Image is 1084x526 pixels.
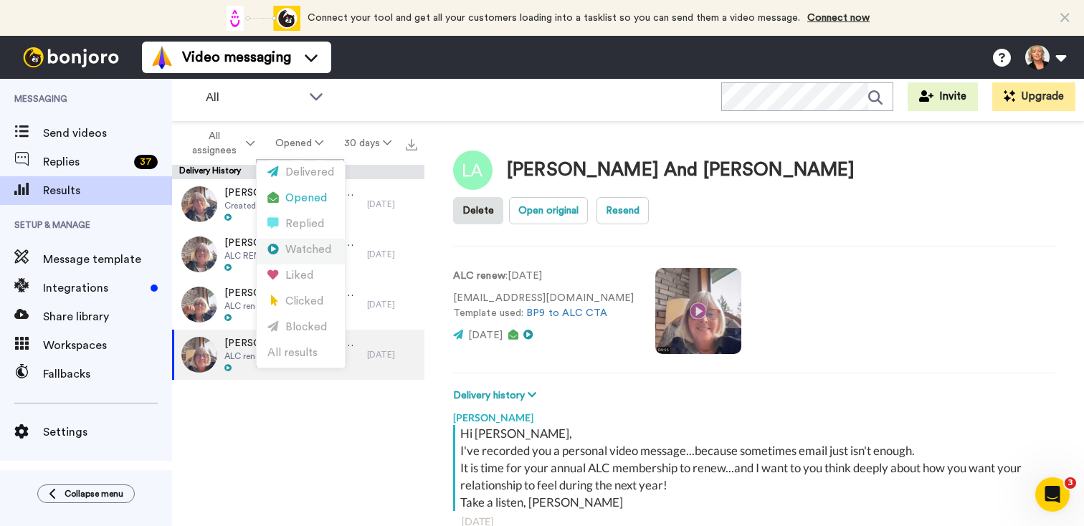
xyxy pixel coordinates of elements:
button: Delivery history [453,388,541,403]
div: [DATE] [367,349,417,360]
img: bc719ff4-7a1c-4455-9a61-bfb61745f93e-thumb.jpg [181,186,217,222]
button: Upgrade [992,82,1075,111]
a: [PERSON_NAME] And [PERSON_NAME]Created by [PERSON_NAME][DATE] [172,179,424,229]
span: [PERSON_NAME] And [PERSON_NAME] [224,186,360,200]
img: 09a28524-1059-4d3e-b55e-b01332ea4cae-thumb.jpg [181,287,217,322]
iframe: Intercom live chat [1035,477,1070,512]
span: Share library [43,308,172,325]
img: bj-logo-header-white.svg [17,47,125,67]
span: Fallbacks [43,365,172,383]
button: Invite [908,82,978,111]
span: 3 [1065,477,1076,489]
button: Collapse menu [37,484,135,503]
span: All [206,89,302,106]
p: : [DATE] [453,269,634,284]
span: Replies [43,153,128,171]
button: Delete [453,197,503,224]
a: [PERSON_NAME] And [PERSON_NAME]ALC renewal[DATE] [172,279,424,330]
div: Hi [PERSON_NAME], I've recorded you a personal video message...because sometimes email just isn't... [460,425,1052,511]
span: [PERSON_NAME] And [PERSON_NAME] [224,236,360,250]
span: Created by [PERSON_NAME] [224,200,360,211]
span: ALC renewal [224,300,360,312]
span: Send videos [43,125,172,142]
a: [PERSON_NAME] And [PERSON_NAME]ALC renew[DATE] [172,330,424,380]
strong: ALC renew [453,271,505,281]
img: d989a636-03f0-483e-aaed-0b610362bb2e-thumb.jpg [181,236,217,272]
button: Opened [265,130,334,156]
span: Settings [43,424,172,441]
img: vm-color.svg [151,46,173,69]
div: Opened [267,191,334,206]
div: Replied [267,216,334,232]
div: [PERSON_NAME] [453,403,1055,425]
div: [DATE] [367,199,417,210]
a: BP9 to ALC CTA [526,308,607,318]
span: [PERSON_NAME] And [PERSON_NAME] [224,286,360,300]
div: [DATE] [367,249,417,260]
span: [PERSON_NAME] And [PERSON_NAME] [224,336,360,350]
div: Delivery History [172,165,424,179]
div: Liked [267,268,334,284]
div: Watched [267,242,334,258]
button: Export all results that match these filters now. [401,133,422,154]
span: ALC renew [224,350,360,362]
button: Open original [509,197,588,224]
img: 02224db0-420b-402d-a592-24730057398e-thumb.jpg [181,337,217,373]
span: Workspaces [43,337,172,354]
a: Connect now [807,13,870,23]
div: Clicked [267,294,334,310]
span: All assignees [185,129,243,158]
div: animation [222,6,300,31]
button: All assignees [175,123,265,163]
p: [EMAIL_ADDRESS][DOMAIN_NAME] Template used: [453,291,634,321]
div: Delivered [267,165,334,181]
span: Results [43,182,172,199]
div: Blocked [267,320,334,335]
div: [PERSON_NAME] And [PERSON_NAME] [507,160,855,181]
span: Message template [43,251,172,268]
span: Collapse menu [65,488,123,499]
span: Connect your tool and get all your customers loading into a tasklist so you can send them a video... [308,13,800,23]
div: [DATE] [367,299,417,310]
span: Integrations [43,279,145,297]
span: ALC RENEWAL [224,250,360,262]
span: [DATE] [468,330,503,340]
a: [PERSON_NAME] And [PERSON_NAME]ALC RENEWAL[DATE] [172,229,424,279]
img: Image of Lisa And Harold [453,150,493,190]
img: export.svg [406,139,417,150]
div: 37 [134,155,158,169]
button: Resend [596,197,649,224]
div: All results [267,345,334,361]
button: 30 days [333,130,401,156]
span: Video messaging [182,47,291,67]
